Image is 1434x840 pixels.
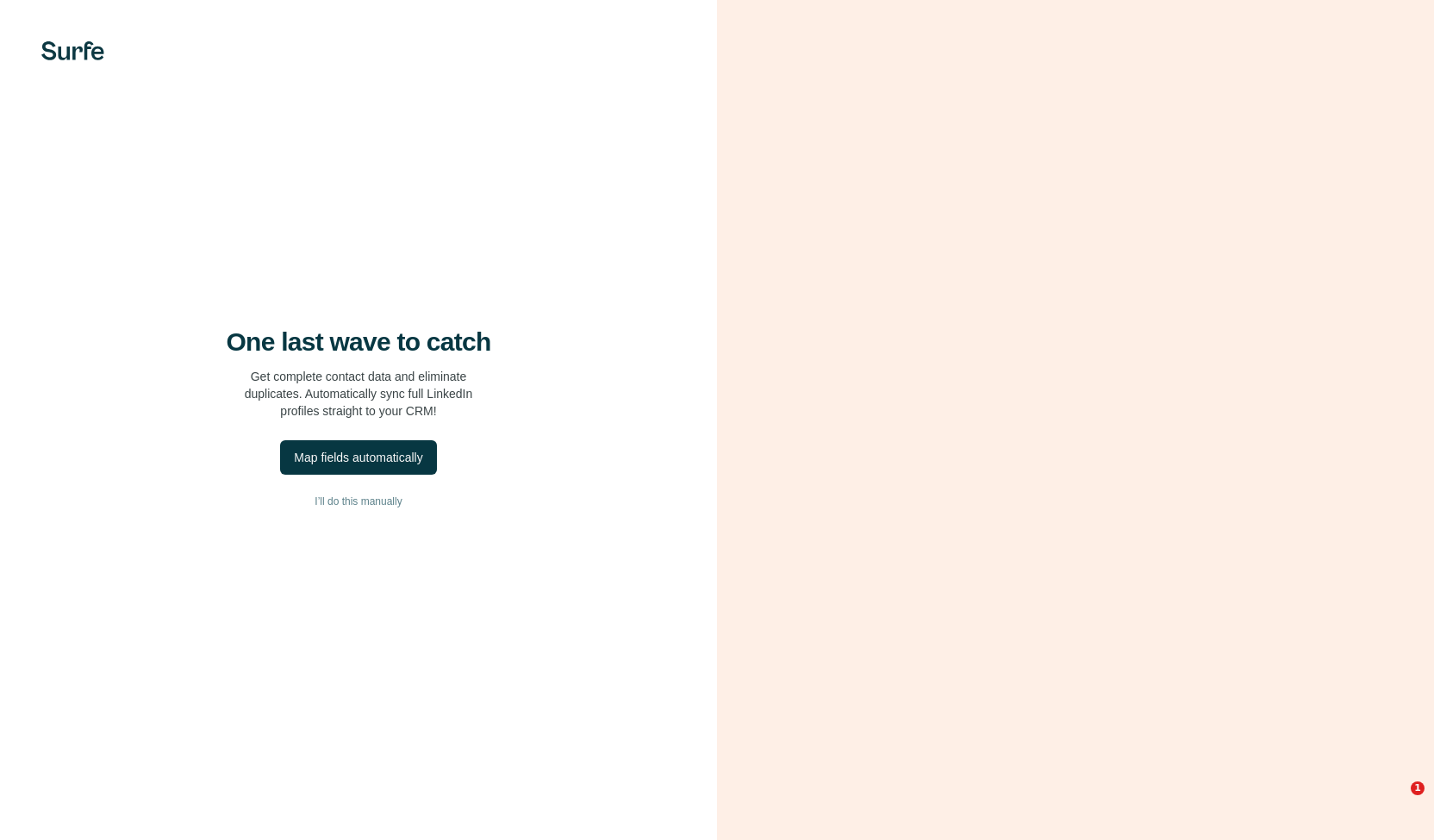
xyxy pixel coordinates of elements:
div: Map fields automatically [294,449,422,466]
span: I’ll do this manually [315,494,402,509]
button: Map fields automatically [280,440,436,475]
iframe: Intercom live chat [1375,781,1417,823]
span: 1 [1411,781,1425,795]
img: Surfe's logo [41,41,104,60]
button: I’ll do this manually [34,488,683,514]
p: Get complete contact data and eliminate duplicates. Automatically sync full LinkedIn profiles str... [245,368,473,420]
h4: One last wave to catch [227,327,491,358]
iframe: Intercom notifications message [1089,664,1434,793]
